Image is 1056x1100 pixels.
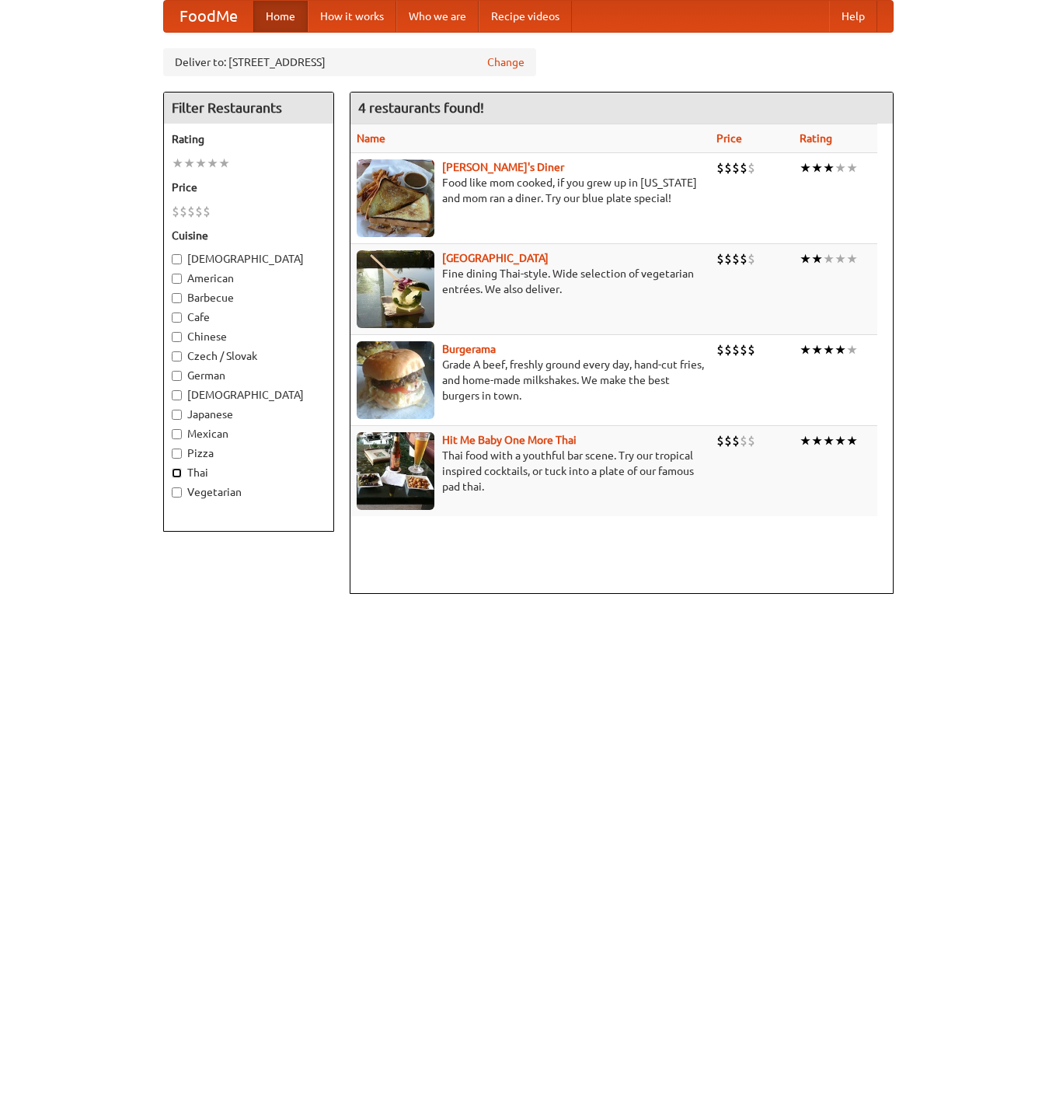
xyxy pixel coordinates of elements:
[740,250,748,267] li: $
[724,341,732,358] li: $
[308,1,396,32] a: How it works
[172,131,326,147] h5: Rating
[732,432,740,449] li: $
[172,368,326,383] label: German
[179,203,187,220] li: $
[724,159,732,176] li: $
[811,341,823,358] li: ★
[187,203,195,220] li: $
[716,341,724,358] li: $
[835,250,846,267] li: ★
[218,155,230,172] li: ★
[172,309,326,325] label: Cafe
[716,432,724,449] li: $
[203,203,211,220] li: $
[172,449,182,459] input: Pizza
[829,1,877,32] a: Help
[172,468,182,478] input: Thai
[164,1,253,32] a: FoodMe
[172,203,179,220] li: $
[357,341,434,419] img: burgerama.jpg
[846,250,858,267] li: ★
[396,1,479,32] a: Who we are
[823,432,835,449] li: ★
[195,155,207,172] li: ★
[172,407,326,422] label: Japanese
[811,432,823,449] li: ★
[357,357,705,403] p: Grade A beef, freshly ground every day, hand-cut fries, and home-made milkshakes. We make the bes...
[740,341,748,358] li: $
[357,448,705,494] p: Thai food with a youthful bar scene. Try our tropical inspired cocktails, or tuck into a plate of...
[357,432,434,510] img: babythai.jpg
[357,159,434,237] img: sallys.jpg
[172,332,182,342] input: Chinese
[253,1,308,32] a: Home
[800,250,811,267] li: ★
[172,410,182,420] input: Japanese
[442,343,496,355] a: Burgerama
[740,159,748,176] li: $
[716,132,742,145] a: Price
[800,341,811,358] li: ★
[172,348,326,364] label: Czech / Slovak
[724,432,732,449] li: $
[357,175,705,206] p: Food like mom cooked, if you grew up in [US_STATE] and mom ran a diner. Try our blue plate special!
[172,329,326,344] label: Chinese
[811,250,823,267] li: ★
[748,159,755,176] li: $
[172,274,182,284] input: American
[487,54,525,70] a: Change
[358,100,484,115] ng-pluralize: 4 restaurants found!
[357,250,434,328] img: satay.jpg
[835,159,846,176] li: ★
[172,484,326,500] label: Vegetarian
[811,159,823,176] li: ★
[172,351,182,361] input: Czech / Slovak
[172,271,326,286] label: American
[716,159,724,176] li: $
[357,132,385,145] a: Name
[172,387,326,403] label: [DEMOGRAPHIC_DATA]
[732,250,740,267] li: $
[207,155,218,172] li: ★
[716,250,724,267] li: $
[442,161,564,173] a: [PERSON_NAME]'s Diner
[172,251,326,267] label: [DEMOGRAPHIC_DATA]
[800,159,811,176] li: ★
[846,432,858,449] li: ★
[172,180,326,195] h5: Price
[172,429,182,439] input: Mexican
[163,48,536,76] div: Deliver to: [STREET_ADDRESS]
[724,250,732,267] li: $
[732,159,740,176] li: $
[823,341,835,358] li: ★
[823,159,835,176] li: ★
[172,487,182,498] input: Vegetarian
[164,93,333,124] h4: Filter Restaurants
[835,341,846,358] li: ★
[172,155,183,172] li: ★
[172,313,182,323] input: Cafe
[732,341,740,358] li: $
[172,426,326,442] label: Mexican
[846,341,858,358] li: ★
[823,250,835,267] li: ★
[172,254,182,264] input: [DEMOGRAPHIC_DATA]
[172,228,326,243] h5: Cuisine
[442,434,577,446] a: Hit Me Baby One More Thai
[172,371,182,381] input: German
[846,159,858,176] li: ★
[800,432,811,449] li: ★
[442,252,549,264] a: [GEOGRAPHIC_DATA]
[835,432,846,449] li: ★
[172,290,326,306] label: Barbecue
[357,266,705,297] p: Fine dining Thai-style. Wide selection of vegetarian entrées. We also deliver.
[183,155,195,172] li: ★
[172,293,182,303] input: Barbecue
[800,132,832,145] a: Rating
[172,465,326,480] label: Thai
[748,250,755,267] li: $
